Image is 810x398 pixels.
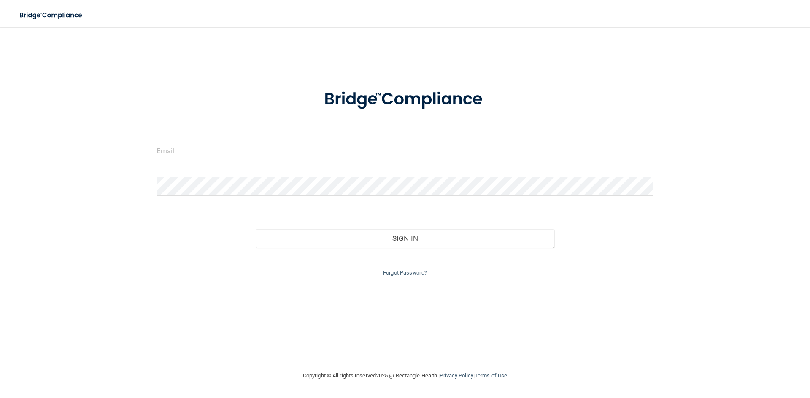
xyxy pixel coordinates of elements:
[251,362,559,389] div: Copyright © All rights reserved 2025 @ Rectangle Health | |
[157,142,653,160] input: Email
[256,229,554,248] button: Sign In
[440,372,473,379] a: Privacy Policy
[13,7,90,24] img: bridge_compliance_login_screen.278c3ca4.svg
[475,372,507,379] a: Terms of Use
[383,270,427,276] a: Forgot Password?
[307,77,503,121] img: bridge_compliance_login_screen.278c3ca4.svg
